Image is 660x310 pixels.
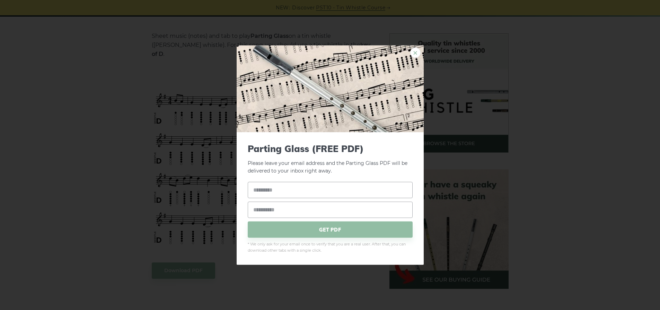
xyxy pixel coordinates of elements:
[237,45,424,132] img: Tin Whistle Tab Preview
[248,143,413,154] span: Parting Glass (FREE PDF)
[248,221,413,238] span: GET PDF
[248,241,413,254] span: * We only ask for your email once to verify that you are a real user. After that, you can downloa...
[410,47,421,58] a: ×
[248,143,413,175] p: Please leave your email address and the Parting Glass PDF will be delivered to your inbox right a...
